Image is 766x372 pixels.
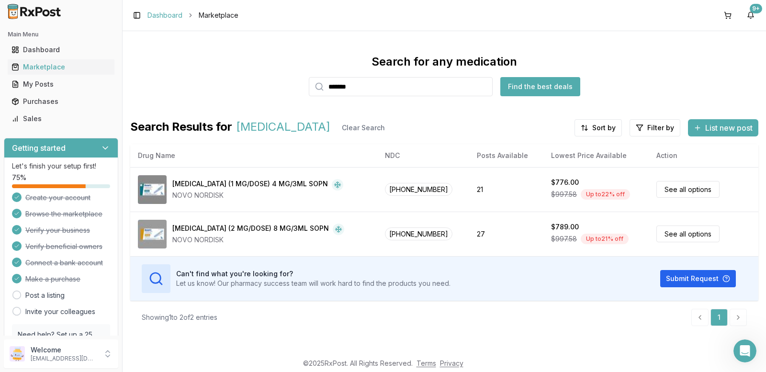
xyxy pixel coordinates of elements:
div: $789.00 [551,222,579,232]
span: List new post [705,122,753,134]
button: 9+ [743,8,758,23]
div: Up to 22 % off [581,189,630,200]
p: Welcome [31,345,97,355]
div: Showing 1 to 2 of 2 entries [142,313,217,322]
th: Action [649,144,758,167]
a: Dashboard [8,41,114,58]
span: Sort by [592,123,616,133]
td: 21 [469,167,543,212]
button: List new post [688,119,758,136]
button: Marketplace [4,59,118,75]
a: Purchases [8,93,114,110]
img: Ozempic (1 MG/DOSE) 4 MG/3ML SOPN [138,175,167,204]
div: Up to 21 % off [581,234,629,244]
span: Create your account [25,193,90,203]
a: Dashboard [147,11,182,20]
th: NDC [377,144,470,167]
a: Sales [8,110,114,127]
h2: Main Menu [8,31,114,38]
span: [PHONE_NUMBER] [385,183,452,196]
h3: Getting started [12,142,66,154]
a: See all options [656,181,720,198]
span: Connect a bank account [25,258,103,268]
button: Sales [4,111,118,126]
a: Invite your colleagues [25,307,95,316]
span: Make a purchase [25,274,80,284]
div: [MEDICAL_DATA] (2 MG/DOSE) 8 MG/3ML SOPN [172,224,329,235]
div: NOVO NORDISK [172,191,343,200]
nav: breadcrumb [147,11,238,20]
button: Dashboard [4,42,118,57]
span: $997.58 [551,190,577,199]
a: List new post [688,124,758,134]
nav: pagination [691,309,747,326]
button: Find the best deals [500,77,580,96]
img: RxPost Logo [4,4,65,19]
span: Verify beneficial owners [25,242,102,251]
button: Filter by [630,119,680,136]
div: Marketplace [11,62,111,72]
button: My Posts [4,77,118,92]
img: User avatar [10,346,25,361]
p: Need help? Set up a 25 minute call with our team to set up. [18,330,104,359]
span: Verify your business [25,225,90,235]
span: Browse the marketplace [25,209,102,219]
div: Dashboard [11,45,111,55]
span: $997.58 [551,234,577,244]
a: Post a listing [25,291,65,300]
a: My Posts [8,76,114,93]
div: Purchases [11,97,111,106]
a: Marketplace [8,58,114,76]
a: Terms [417,359,436,367]
iframe: Intercom live chat [733,339,756,362]
p: Let's finish your setup first! [12,161,110,171]
div: $776.00 [551,178,579,187]
div: My Posts [11,79,111,89]
div: 9+ [750,4,762,13]
span: 75 % [12,173,26,182]
th: Lowest Price Available [543,144,648,167]
button: Purchases [4,94,118,109]
button: Sort by [574,119,622,136]
h3: Can't find what you're looking for? [176,269,451,279]
span: Filter by [647,123,674,133]
div: Search for any medication [372,54,517,69]
td: 27 [469,212,543,256]
div: [MEDICAL_DATA] (1 MG/DOSE) 4 MG/3ML SOPN [172,179,328,191]
span: Search Results for [130,119,232,136]
span: [MEDICAL_DATA] [236,119,330,136]
p: [EMAIL_ADDRESS][DOMAIN_NAME] [31,355,97,362]
button: Submit Request [660,270,736,287]
button: Clear Search [334,119,393,136]
a: See all options [656,225,720,242]
span: [PHONE_NUMBER] [385,227,452,240]
div: NOVO NORDISK [172,235,344,245]
th: Drug Name [130,144,377,167]
span: Marketplace [199,11,238,20]
p: Let us know! Our pharmacy success team will work hard to find the products you need. [176,279,451,288]
div: Sales [11,114,111,124]
a: 1 [710,309,728,326]
a: Privacy [440,359,463,367]
th: Posts Available [469,144,543,167]
img: Ozempic (2 MG/DOSE) 8 MG/3ML SOPN [138,220,167,248]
